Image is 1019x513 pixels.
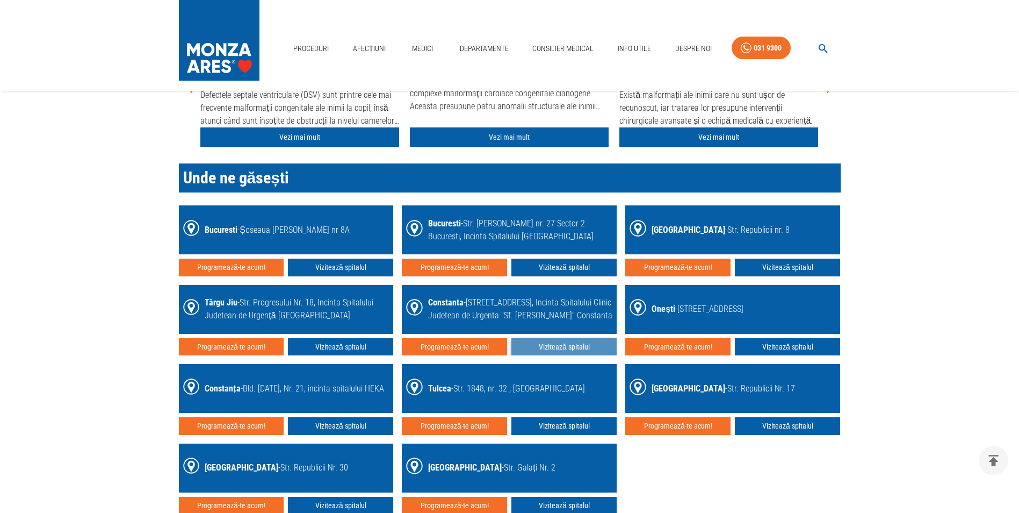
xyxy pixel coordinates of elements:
[205,462,278,473] span: [GEOGRAPHIC_DATA]
[205,297,237,308] span: Târgu Jiu
[652,304,675,314] span: Onești
[428,297,464,308] span: Constanta
[288,338,393,356] a: Vizitează spitalul
[205,296,389,322] div: - Str. Progresului Nr. 18, Incinta Spitalului Judetean de Urgență [GEOGRAPHIC_DATA]
[428,461,555,474] div: - Str. Galați Nr. 2
[402,417,507,435] button: Programează-te acum!
[179,259,284,276] button: Programează-te acum!
[652,224,790,237] div: - Str. Republicii nr. 8
[671,38,716,60] a: Despre Noi
[289,38,333,60] a: Proceduri
[205,224,350,237] div: - Șoseaua [PERSON_NAME] nr 8A
[406,38,440,60] a: Medici
[179,338,284,356] button: Programează-te acum!
[528,38,598,60] a: Consilier Medical
[625,338,731,356] button: Programează-te acum!
[288,259,393,276] a: Vizitează spitalul
[288,417,393,435] a: Vizitează spitalul
[511,338,617,356] a: Vizitează spitalul
[200,127,399,147] a: Vezi mai mult
[511,417,617,435] a: Vizitează spitalul
[754,41,782,55] div: 031 9300
[402,338,507,356] button: Programează-te acum!
[428,296,612,322] div: - [STREET_ADDRESS], Incinta Spitalului Clinic Judetean de Urgenta "Sf. [PERSON_NAME]" Constanta
[349,38,391,60] a: Afecțiuni
[511,259,617,276] a: Vizitează spitalul
[979,446,1008,475] button: delete
[619,89,818,127] div: Există malformații ale inimii care nu sunt ușor de recunoscut, iar tratarea lor presupune interve...
[619,127,818,147] a: Vezi mai mult
[652,382,795,395] div: - Str. Republicii Nr. 17
[625,259,731,276] button: Programează-te acum!
[652,225,725,235] span: [GEOGRAPHIC_DATA]
[205,383,240,394] span: Constanța
[428,383,451,394] span: Tulcea
[183,168,289,187] span: Unde ne găsești
[410,127,609,147] a: Vezi mai mult
[613,38,655,60] a: Info Utile
[732,37,791,60] a: 031 9300
[428,218,461,229] span: Bucuresti
[735,417,840,435] a: Vizitează spitalul
[456,38,513,60] a: Departamente
[200,89,399,127] div: Defectele septale ventriculare (DSV) sunt printre cele mai frecvente malformații congenitale ale ...
[179,417,284,435] button: Programează-te acum!
[735,338,840,356] a: Vizitează spitalul
[652,383,725,394] span: [GEOGRAPHIC_DATA]
[735,259,840,276] a: Vizitează spitalul
[428,217,612,243] div: - Str. [PERSON_NAME] nr. 27 Sector 2 Bucuresti, Incinta Spitalului [GEOGRAPHIC_DATA]
[652,303,743,316] div: - [STREET_ADDRESS]
[205,461,348,474] div: - Str. Republicii Nr. 30
[205,382,384,395] div: - Bld. [DATE], Nr. 21, incinta spitalului HEKA
[205,225,237,235] span: Bucuresti
[410,74,609,113] div: Tetralogia Fallot este una dintre cele mai frecvente și complexe malformații cardiace congenitale...
[428,462,502,473] span: [GEOGRAPHIC_DATA]
[402,259,507,276] button: Programează-te acum!
[428,382,585,395] div: - Str. 1848, nr. 32 , [GEOGRAPHIC_DATA]
[625,417,731,435] button: Programează-te acum!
